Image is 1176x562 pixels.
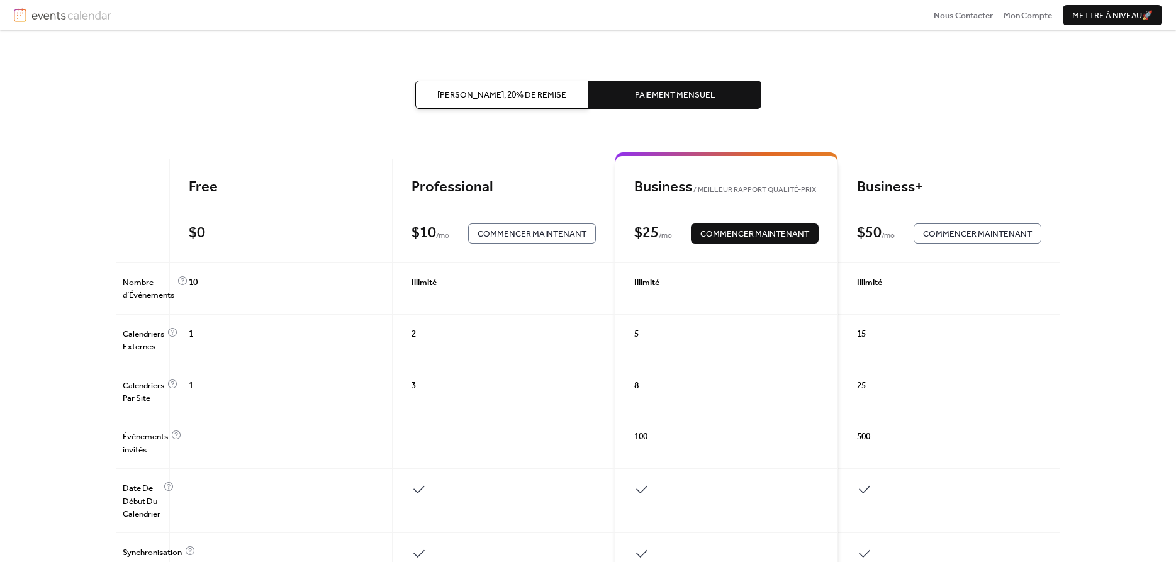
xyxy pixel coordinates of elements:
[189,178,373,197] div: Free
[412,178,596,197] div: Professional
[31,8,111,22] img: logotype
[914,223,1041,244] button: Commencer Maintenant
[412,328,416,340] span: 2
[934,9,993,21] a: Nous Contacter
[1072,9,1153,22] span: Mettre à niveau 🚀
[412,224,436,243] div: $ 10
[857,276,882,289] span: Illimité
[634,276,659,289] span: Illimité
[857,328,866,340] span: 15
[634,379,639,392] span: 8
[634,328,639,340] span: 5
[189,224,205,243] div: $ 0
[189,328,193,340] span: 1
[468,223,596,244] button: Commencer Maintenant
[123,430,168,456] span: Événements invités
[691,223,819,244] button: Commencer Maintenant
[588,81,761,108] button: Paiement Mensuel
[692,184,817,196] span: MEILLEUR RAPPORT QUALITÉ-PRIX
[412,379,416,392] span: 3
[659,230,672,242] span: / mo
[635,89,715,101] span: Paiement Mensuel
[415,81,588,108] button: [PERSON_NAME], 20% de remise
[634,224,659,243] div: $ 25
[123,482,160,520] span: Date De Début Du Calendrier
[857,430,870,443] span: 500
[1063,5,1162,25] button: Mettre à niveau🚀
[14,8,26,22] img: logo
[882,230,895,242] span: / mo
[923,228,1032,240] span: Commencer Maintenant
[1004,9,1052,21] a: Mon Compte
[123,379,164,405] span: Calendriers Par Site
[189,379,193,392] span: 1
[857,178,1041,197] div: Business+
[700,228,809,240] span: Commencer Maintenant
[634,178,819,197] div: Business
[857,224,882,243] div: $ 50
[857,379,866,392] span: 25
[478,228,586,240] span: Commencer Maintenant
[189,276,198,289] span: 10
[1004,9,1052,22] span: Mon Compte
[436,230,449,242] span: / mo
[123,276,174,302] span: Nombre d’Événements
[934,9,993,22] span: Nous Contacter
[437,89,566,101] span: [PERSON_NAME], 20% de remise
[123,328,164,354] span: Calendriers Externes
[412,276,437,289] span: Illimité
[634,430,647,443] span: 100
